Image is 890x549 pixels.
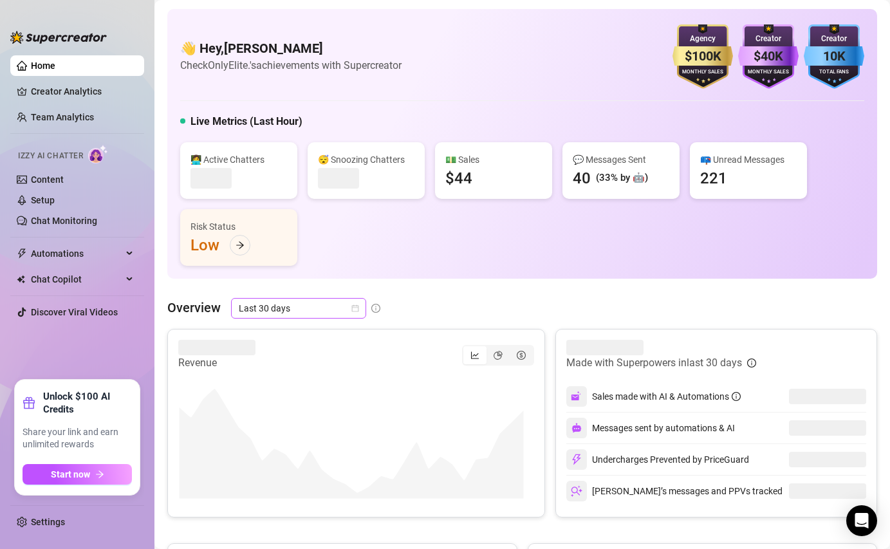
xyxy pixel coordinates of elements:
div: [PERSON_NAME]’s messages and PPVs tracked [566,481,783,501]
span: info-circle [747,358,756,368]
img: svg%3e [571,391,582,402]
div: Undercharges Prevented by PriceGuard [566,449,749,470]
span: Last 30 days [239,299,358,318]
img: Chat Copilot [17,275,25,284]
h4: 👋 Hey, [PERSON_NAME] [180,39,402,57]
article: Check OnlyElite.'s achievements with Supercreator [180,57,402,73]
div: Total Fans [804,68,864,77]
img: svg%3e [571,485,582,497]
strong: Unlock $100 AI Credits [43,390,132,416]
div: 👩‍💻 Active Chatters [190,153,287,167]
span: Start now [51,469,90,479]
img: svg%3e [571,423,582,433]
span: Izzy AI Chatter [18,150,83,162]
div: segmented control [462,345,534,366]
a: Team Analytics [31,112,94,122]
div: Creator [738,33,799,45]
div: Monthly Sales [738,68,799,77]
article: Revenue [178,355,255,371]
div: Sales made with AI & Automations [592,389,741,404]
a: Discover Viral Videos [31,307,118,317]
div: Open Intercom Messenger [846,505,877,536]
a: Content [31,174,64,185]
div: Monthly Sales [672,68,733,77]
span: Share your link and earn unlimited rewards [23,426,132,451]
img: logo-BBDzfeDw.svg [10,31,107,44]
span: arrow-right [236,241,245,250]
div: Messages sent by automations & AI [566,418,735,438]
a: Chat Monitoring [31,216,97,226]
span: dollar-circle [517,351,526,360]
a: Creator Analytics [31,81,134,102]
img: svg%3e [571,454,582,465]
span: thunderbolt [17,248,27,259]
a: Home [31,60,55,71]
span: Automations [31,243,122,264]
h5: Live Metrics (Last Hour) [190,114,302,129]
article: Made with Superpowers in last 30 days [566,355,742,371]
div: Agency [672,33,733,45]
div: 📪 Unread Messages [700,153,797,167]
div: $44 [445,168,472,189]
div: $100K [672,46,733,66]
button: Start nowarrow-right [23,464,132,485]
span: pie-chart [494,351,503,360]
span: info-circle [371,304,380,313]
img: AI Chatter [88,145,108,163]
a: Setup [31,195,55,205]
article: Overview [167,298,221,317]
div: 40 [573,168,591,189]
div: 💬 Messages Sent [573,153,669,167]
div: Risk Status [190,219,287,234]
div: Creator [804,33,864,45]
div: 221 [700,168,727,189]
span: Chat Copilot [31,269,122,290]
a: Settings [31,517,65,527]
img: gold-badge-CigiZidd.svg [672,24,733,89]
span: gift [23,396,35,409]
img: purple-badge-B9DA21FR.svg [738,24,799,89]
div: $40K [738,46,799,66]
div: 💵 Sales [445,153,542,167]
span: calendar [351,304,359,312]
span: info-circle [732,392,741,401]
div: 😴 Snoozing Chatters [318,153,414,167]
div: 10K [804,46,864,66]
span: arrow-right [95,470,104,479]
span: line-chart [470,351,479,360]
div: (33% by 🤖) [596,171,648,186]
img: blue-badge-DgoSNQY1.svg [804,24,864,89]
